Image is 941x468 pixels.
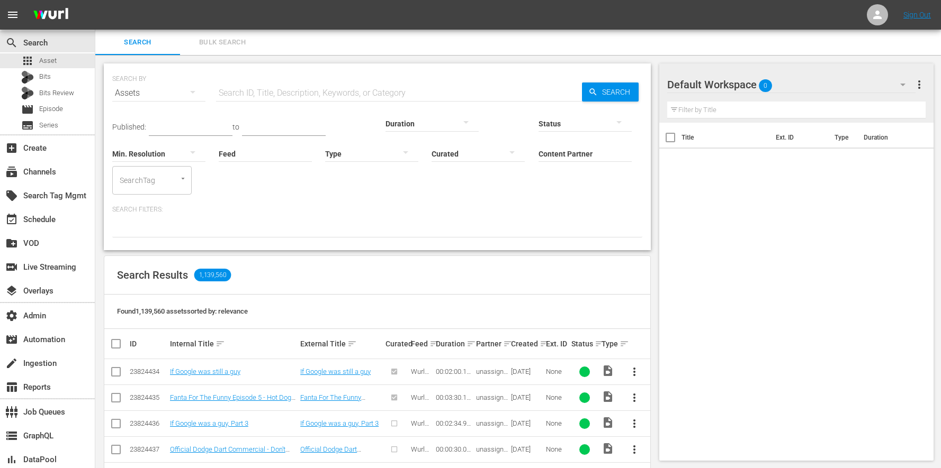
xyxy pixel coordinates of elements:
div: 00:02:34.901 [436,419,473,427]
span: Search [5,36,18,49]
span: unassigned [476,368,508,383]
div: None [546,419,568,427]
div: [DATE] [511,419,543,427]
button: Open [178,173,188,183]
th: Type [828,123,857,152]
div: None [546,445,568,453]
span: sort [216,339,225,348]
span: VOD [5,237,18,250]
span: more_vert [628,391,641,404]
div: Internal Title [170,337,297,350]
span: Search [598,82,639,102]
div: Partner [476,337,508,350]
span: Series [21,119,34,132]
div: 00:00:30.058 [436,445,473,453]
div: 23824436 [130,419,167,427]
span: Found 1,139,560 assets sorted by: relevance [117,307,248,315]
span: to [232,123,239,131]
button: more_vert [622,385,647,410]
div: [DATE] [511,368,543,375]
span: Schedule [5,213,18,226]
div: ID [130,339,167,348]
img: ans4CAIJ8jUAAAAAAAAAAAAAAAAAAAAAAAAgQb4GAAAAAAAAAAAAAAAAAAAAAAAAJMjXAAAAAAAAAAAAAAAAAAAAAAAAgAT5G... [25,3,76,27]
span: sort [503,339,513,348]
span: GraphQL [5,429,18,442]
div: Duration [436,337,473,350]
div: Type [602,337,619,350]
span: sort [595,339,604,348]
span: Bits Review [39,88,74,98]
div: 23824437 [130,445,167,453]
span: Series [39,120,58,131]
span: unassigned [476,419,508,435]
a: Fanta For The Funny Episode 5 - Hot Dog Microphone [300,393,365,417]
span: Episode [21,103,34,116]
span: Published: [112,123,146,131]
div: 23824435 [130,393,167,401]
div: 23824434 [130,368,167,375]
a: If Google was still a guy [170,368,240,375]
span: Video [602,390,614,403]
th: Ext. ID [769,123,828,152]
div: None [546,393,568,401]
div: Default Workspace [667,70,916,99]
a: Sign Out [903,11,931,19]
span: sort [429,339,439,348]
span: Bulk Search [186,36,258,49]
span: Channels [5,166,18,178]
span: more_vert [628,365,641,378]
span: 0 [759,75,772,97]
span: Search Results [117,269,188,281]
span: DataPool [5,453,18,466]
a: If Google was still a guy [300,368,371,375]
div: 00:03:30.154 [436,393,473,401]
span: Ingestion [5,357,18,370]
span: more_vert [628,443,641,456]
button: more_vert [622,437,647,462]
div: [DATE] [511,393,543,401]
span: sort [540,339,549,348]
span: local_offer [5,189,18,202]
span: Episode [39,104,63,114]
th: Duration [857,123,921,152]
button: Search [582,82,639,102]
a: If Google was a guy, Part 3 [300,419,379,427]
div: Bits [21,71,34,84]
a: Official Dodge Dart Commercial - Don't Touch My Dart [170,445,290,461]
span: Create [5,142,18,154]
span: Wurl HLS Test [411,419,429,443]
span: Job Queues [5,406,18,418]
span: unassigned [476,445,508,461]
div: Curated [386,339,407,348]
button: more_vert [622,359,647,384]
a: Fanta For The Funny Episode 5 - Hot Dog Microphone [170,393,295,409]
span: 1,139,560 [194,269,231,281]
div: External Title [300,337,382,350]
span: sort [467,339,476,348]
span: sort [347,339,357,348]
span: more_vert [628,417,641,430]
div: None [546,368,568,375]
div: Ext. ID [546,339,568,348]
a: If Google was a guy, Part 3 [170,419,248,427]
span: menu [6,8,19,21]
span: Asset [21,54,34,67]
div: [DATE] [511,445,543,453]
div: Status [571,337,598,350]
th: Title [682,123,770,152]
div: Bits Review [21,87,34,99]
span: Bits [39,71,51,82]
span: Search [102,36,174,49]
p: Search Filters: [112,205,642,214]
span: more_vert [913,78,926,91]
span: Reports [5,381,18,393]
div: Created [511,337,543,350]
button: more_vert [622,411,647,436]
button: more_vert [913,72,926,97]
div: Feed [411,337,433,350]
div: Assets [112,78,205,108]
span: Wurl HLS Test [411,368,429,391]
span: Video [602,364,614,377]
span: Asset [39,56,57,66]
span: Automation [5,333,18,346]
